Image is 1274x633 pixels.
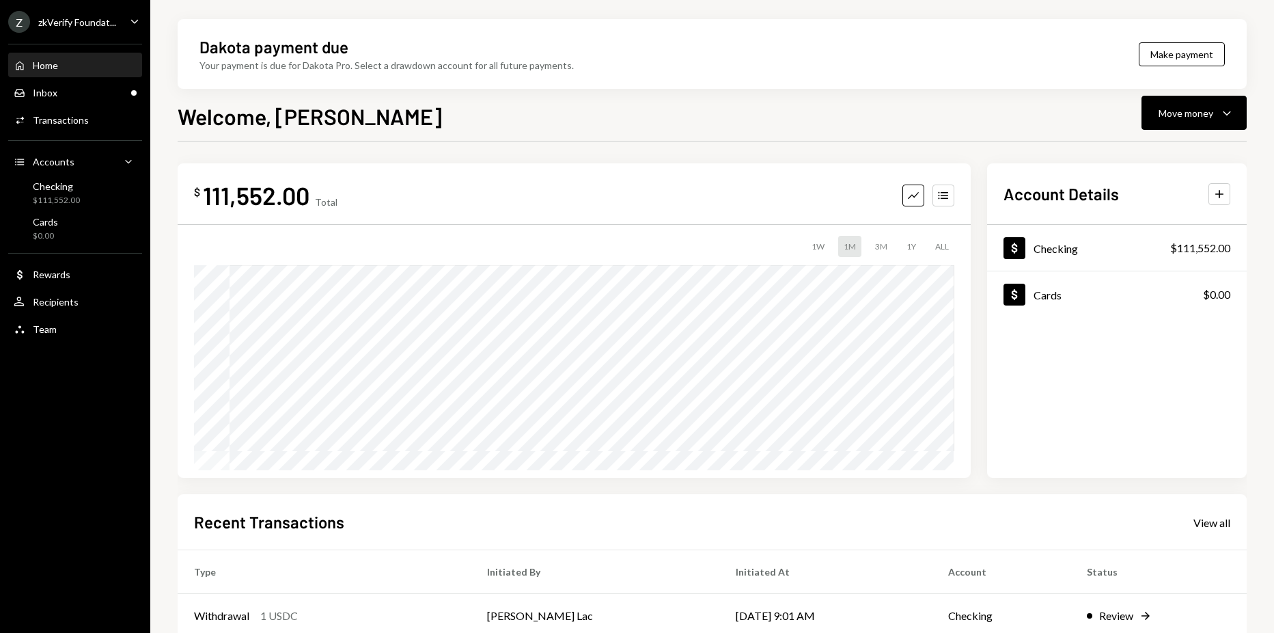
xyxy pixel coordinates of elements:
[1170,240,1230,256] div: $111,552.00
[33,180,80,192] div: Checking
[987,271,1247,317] a: Cards$0.00
[987,225,1247,271] a: Checking$111,552.00
[1070,550,1247,594] th: Status
[194,511,344,533] h2: Recent Transactions
[194,185,200,199] div: $
[199,36,348,58] div: Dakota payment due
[1034,242,1078,255] div: Checking
[719,550,931,594] th: Initiated At
[901,236,922,257] div: 1Y
[8,176,142,209] a: Checking$111,552.00
[8,262,142,286] a: Rewards
[1003,183,1119,205] h2: Account Details
[33,87,57,98] div: Inbox
[33,296,79,308] div: Recipients
[8,212,142,245] a: Cards$0.00
[1193,515,1230,530] a: View all
[8,53,142,77] a: Home
[33,230,58,242] div: $0.00
[1034,288,1062,301] div: Cards
[870,236,893,257] div: 3M
[8,11,30,33] div: Z
[838,236,861,257] div: 1M
[315,196,337,208] div: Total
[8,107,142,132] a: Transactions
[194,608,249,624] div: Withdrawal
[1193,516,1230,530] div: View all
[203,180,309,211] div: 111,552.00
[8,316,142,341] a: Team
[260,608,298,624] div: 1 USDC
[1141,96,1247,130] button: Move money
[33,269,70,280] div: Rewards
[178,103,442,130] h1: Welcome, [PERSON_NAME]
[199,58,574,72] div: Your payment is due for Dakota Pro. Select a drawdown account for all future payments.
[33,216,58,228] div: Cards
[1099,608,1133,624] div: Review
[932,550,1070,594] th: Account
[1159,106,1213,120] div: Move money
[930,236,954,257] div: ALL
[33,195,80,206] div: $111,552.00
[33,156,74,167] div: Accounts
[806,236,830,257] div: 1W
[1139,42,1225,66] button: Make payment
[178,550,471,594] th: Type
[8,80,142,105] a: Inbox
[33,323,57,335] div: Team
[1203,286,1230,303] div: $0.00
[38,16,116,28] div: zkVerify Foundat...
[33,114,89,126] div: Transactions
[471,550,719,594] th: Initiated By
[8,289,142,314] a: Recipients
[33,59,58,71] div: Home
[8,149,142,174] a: Accounts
